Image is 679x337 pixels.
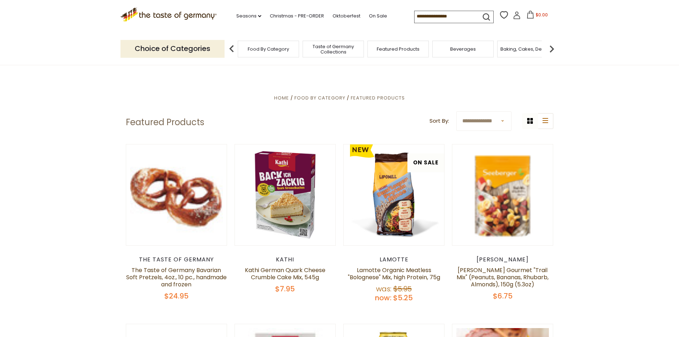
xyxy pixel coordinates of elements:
[235,256,336,263] div: Kathi
[305,44,362,55] a: Taste of Germany Collections
[126,117,204,128] h1: Featured Products
[376,284,391,294] label: Was:
[369,12,387,20] a: On Sale
[393,284,412,294] span: $5.95
[294,95,345,101] a: Food By Category
[348,266,440,281] a: Lamotte Organic Meatless "Bolognese" Mix, high Protein, 75g
[522,11,552,21] button: $0.00
[270,12,324,20] a: Christmas - PRE-ORDER
[536,12,548,18] span: $0.00
[333,12,360,20] a: Oktoberfest
[235,144,336,245] img: Kathi German Quark Cheese Crumble Cake Mix, 545g
[450,46,476,52] a: Beverages
[164,291,189,301] span: $24.95
[275,284,295,294] span: $7.95
[375,293,391,303] label: Now:
[493,291,513,301] span: $6.75
[126,144,227,245] img: The Taste of Germany Bavarian Soft Pretzels, 4oz., 10 pc., handmade and frozen
[500,46,556,52] a: Baking, Cakes, Desserts
[452,144,553,245] img: Seeberger Gourmet "Trail Mix" (Peanuts, Bananas, Rhubarb, Almonds), 150g (5.3oz)
[245,266,325,281] a: Kathi German Quark Cheese Crumble Cake Mix, 545g
[236,12,261,20] a: Seasons
[457,266,549,289] a: [PERSON_NAME] Gourmet "Trail Mix" (Peanuts, Bananas, Rhubarb, Almonds), 150g (5.3oz)
[126,256,227,263] div: The Taste of Germany
[225,42,239,56] img: previous arrow
[452,256,554,263] div: [PERSON_NAME]
[274,95,289,101] a: Home
[545,42,559,56] img: next arrow
[377,46,420,52] a: Featured Products
[393,293,413,303] span: $5.25
[351,95,405,101] a: Featured Products
[343,256,445,263] div: Lamotte
[126,266,227,289] a: The Taste of Germany Bavarian Soft Pretzels, 4oz., 10 pc., handmade and frozen
[429,117,449,126] label: Sort By:
[344,144,444,245] img: Lamotte Organic Meatless "Bolognese" Mix, high Protein, 75g
[120,40,225,57] p: Choice of Categories
[248,46,289,52] a: Food By Category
